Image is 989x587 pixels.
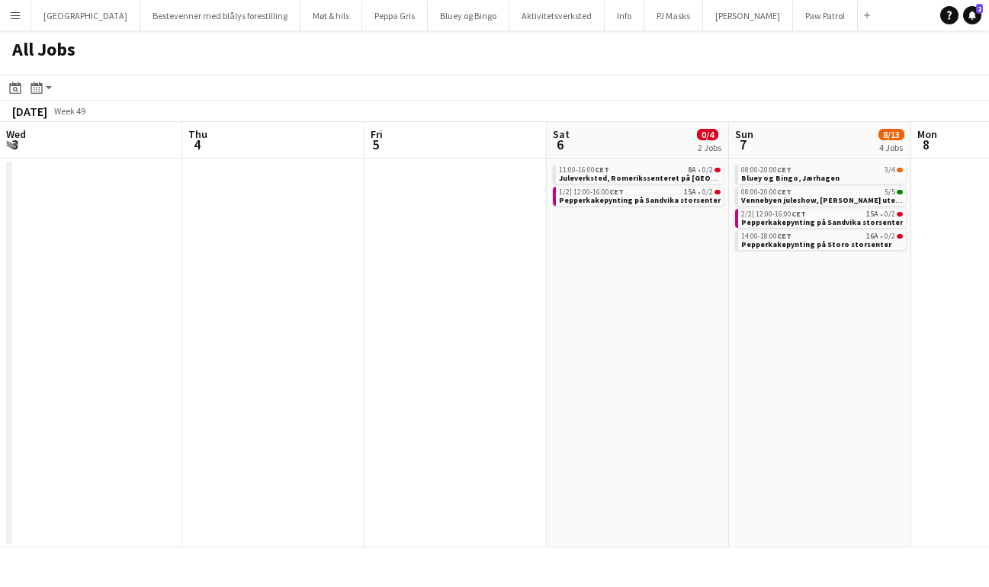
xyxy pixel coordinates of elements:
[777,165,792,175] span: CET
[551,136,570,153] span: 6
[866,210,878,218] span: 15A
[915,136,937,153] span: 8
[735,209,906,231] div: 2/2|12:00-16:00CET15A•0/2Pepperkakepynting på Sandvika storsenter
[741,209,903,226] a: 2/2|12:00-16:00CET15A•0/2Pepperkakepynting på Sandvika storsenter
[735,231,906,253] div: 14:00-18:00CET16A•0/2Pepperkakepynting på Storo storsenter
[714,168,721,172] span: 0/2
[885,188,895,196] span: 5/5
[897,212,903,217] span: 0/2
[703,1,793,30] button: [PERSON_NAME]
[735,187,906,209] div: 08:00-20:00CET5/5Vennebyen juleshow, [PERSON_NAME] utenfor [GEOGRAPHIC_DATA]
[733,136,753,153] span: 7
[777,187,792,197] span: CET
[741,239,891,249] span: Pepperkakepynting på Storo storsenter
[897,190,903,194] span: 5/5
[976,4,983,14] span: 2
[735,165,906,187] div: 08:00-20:00CET3/4Bluey og Bingo, Jærhagen
[741,165,903,182] a: 08:00-20:00CET3/4Bluey og Bingo, Jærhagen
[50,105,88,117] span: Week 49
[570,187,572,197] span: |
[697,129,718,140] span: 0/4
[714,190,721,194] span: 0/2
[559,187,721,204] a: 1/2|12:00-16:00CET15A•0/2Pepperkakepynting på Sandvika storsenter
[31,1,140,30] button: [GEOGRAPHIC_DATA]
[559,188,572,196] span: 1/2
[4,136,26,153] span: 3
[698,142,721,153] div: 2 Jobs
[756,210,806,218] span: 12:00-16:00
[509,1,605,30] button: Aktivitetsverksted
[741,217,903,227] span: Pepperkakepynting på Sandvika storsenter
[792,209,806,219] span: CET
[559,173,820,183] span: Juleverksted, Romerikssenteret på Kløfta, 6. september
[741,233,903,240] div: •
[741,231,903,249] a: 14:00-18:00CET16A•0/2Pepperkakepynting på Storo storsenter
[12,104,47,119] div: [DATE]
[741,210,754,218] span: 2/2
[368,136,383,153] span: 5
[741,173,840,183] span: Bluey og Bingo, Jærhagen
[741,187,903,204] a: 08:00-20:00CET5/5Vennebyen juleshow, [PERSON_NAME] utenfor [GEOGRAPHIC_DATA]
[362,1,428,30] button: Peppa Gris
[741,233,792,240] span: 14:00-18:00
[553,127,570,141] span: Sat
[897,234,903,239] span: 0/2
[752,209,754,219] span: |
[371,127,383,141] span: Fri
[644,1,703,30] button: PJ Masks
[963,6,981,24] a: 2
[559,166,609,174] span: 11:00-16:00
[553,187,724,209] div: 1/2|12:00-16:00CET15A•0/2Pepperkakepynting på Sandvika storsenter
[6,127,26,141] span: Wed
[885,210,895,218] span: 0/2
[885,233,895,240] span: 0/2
[777,231,792,241] span: CET
[573,188,624,196] span: 12:00-16:00
[186,136,207,153] span: 4
[866,233,878,240] span: 16A
[559,165,721,182] a: 11:00-16:00CET8A•0/2Juleverksted, Romerikssenteret på [GEOGRAPHIC_DATA], 6. september
[605,1,644,30] button: Info
[741,210,903,218] div: •
[300,1,362,30] button: Møt & hils
[793,1,858,30] button: Paw Patrol
[741,166,792,174] span: 08:00-20:00
[897,168,903,172] span: 3/4
[879,142,904,153] div: 4 Jobs
[428,1,509,30] button: Bluey og Bingo
[917,127,937,141] span: Mon
[885,166,895,174] span: 3/4
[735,127,753,141] span: Sun
[688,166,696,174] span: 8A
[559,195,721,205] span: Pepperkakepynting på Sandvika storsenter
[140,1,300,30] button: Bestevenner med blålys forestilling
[702,188,713,196] span: 0/2
[595,165,609,175] span: CET
[878,129,904,140] span: 8/13
[188,127,207,141] span: Thu
[684,188,696,196] span: 15A
[559,188,721,196] div: •
[559,166,721,174] div: •
[609,187,624,197] span: CET
[741,188,792,196] span: 08:00-20:00
[553,165,724,187] div: 11:00-16:00CET8A•0/2Juleverksted, Romerikssenteret på [GEOGRAPHIC_DATA], 6. september
[702,166,713,174] span: 0/2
